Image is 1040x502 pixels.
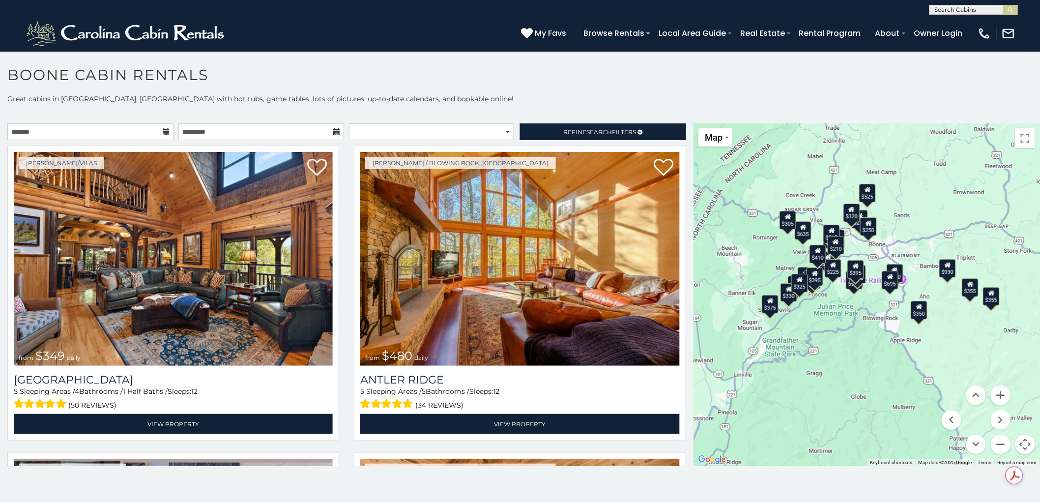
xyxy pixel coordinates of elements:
[735,25,790,42] a: Real Estate
[578,25,649,42] a: Browse Rentals
[849,265,866,284] div: $675
[962,278,979,296] div: $355
[365,464,556,476] a: [PERSON_NAME] / Blowing Rock, [GEOGRAPHIC_DATA]
[825,259,842,277] div: $225
[794,25,866,42] a: Rental Program
[422,387,426,396] span: 5
[882,271,899,290] div: $695
[846,271,863,290] div: $315
[14,373,333,386] a: [GEOGRAPHIC_DATA]
[14,152,333,366] a: Diamond Creek Lodge from $349 daily
[19,354,33,361] span: from
[698,128,733,147] button: Change map style
[307,465,327,485] a: Add to favorites
[563,128,636,136] span: Refine Filters
[123,387,168,396] span: 1 Half Baths /
[978,460,992,465] a: Terms
[654,25,731,42] a: Local Area Guide
[870,25,905,42] a: About
[870,459,913,466] button: Keyboard shortcuts
[991,385,1011,405] button: Zoom in
[14,387,18,396] span: 5
[14,373,333,386] h3: Diamond Creek Lodge
[998,460,1037,465] a: Report a map error
[807,267,824,286] div: $395
[696,453,728,466] img: Google
[804,270,821,289] div: $485
[382,349,412,363] span: $480
[654,465,674,485] a: Add to favorites
[966,385,986,405] button: Move up
[521,27,569,40] a: My Favs
[493,387,499,396] span: 12
[966,435,986,454] button: Move down
[35,349,65,363] span: $349
[586,128,612,136] span: Search
[25,19,229,48] img: White-1-2.png
[780,283,797,302] div: $330
[654,158,674,178] a: Add to favorites
[762,295,779,314] div: $375
[991,410,1011,430] button: Move right
[919,460,972,465] span: Map data ©2025 Google
[909,25,968,42] a: Owner Login
[860,183,876,202] div: $525
[828,236,844,254] div: $210
[360,414,679,434] a: View Property
[1015,435,1035,454] button: Map camera controls
[360,386,679,412] div: Sleeping Areas / Bathrooms / Sleeps:
[415,399,463,412] span: (34 reviews)
[19,464,126,476] a: Boone, [GEOGRAPHIC_DATA]
[360,152,679,366] img: Antler Ridge
[823,224,840,243] div: $565
[69,399,117,412] span: (50 reviews)
[983,287,1000,305] div: $355
[792,274,809,293] div: $325
[365,157,556,169] a: [PERSON_NAME] / Blowing Rock, [GEOGRAPHIC_DATA]
[705,132,723,143] span: Map
[911,300,928,319] div: $350
[360,387,364,396] span: 5
[360,152,679,366] a: Antler Ridge from $480 daily
[843,203,860,222] div: $320
[861,217,877,236] div: $250
[940,259,956,278] div: $930
[307,158,327,178] a: Add to favorites
[75,387,79,396] span: 4
[191,387,198,396] span: 12
[780,211,797,230] div: $305
[520,123,686,140] a: RefineSearchFilters
[14,152,333,366] img: Diamond Creek Lodge
[14,386,333,412] div: Sleeping Areas / Bathrooms / Sleeps:
[887,264,903,283] div: $380
[809,245,826,264] div: $410
[535,27,566,39] span: My Favs
[798,266,815,285] div: $400
[14,414,333,434] a: View Property
[978,27,991,40] img: phone-regular-white.png
[1015,128,1035,148] button: Toggle fullscreen view
[360,373,679,386] a: Antler Ridge
[795,221,812,240] div: $635
[19,157,104,169] a: [PERSON_NAME]/Vilas
[414,354,428,361] span: daily
[365,354,380,361] span: from
[67,354,81,361] span: daily
[847,260,864,279] div: $395
[942,410,961,430] button: Move left
[991,435,1011,454] button: Zoom out
[696,453,728,466] a: Open this area in Google Maps (opens a new window)
[1002,27,1015,40] img: mail-regular-white.png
